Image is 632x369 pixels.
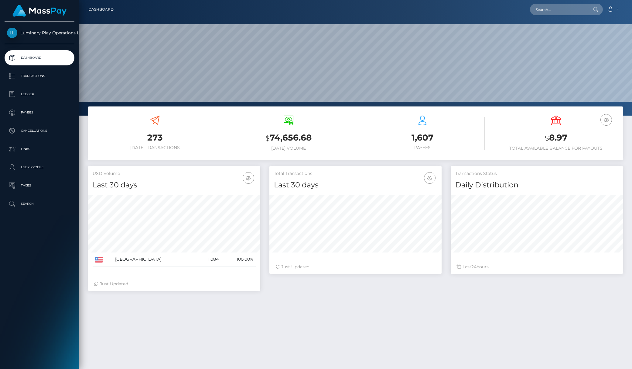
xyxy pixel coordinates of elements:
[360,132,485,144] h3: 1,607
[5,160,74,175] a: User Profile
[88,3,114,16] a: Dashboard
[226,132,351,144] h3: 74,656.68
[5,50,74,65] a: Dashboard
[5,123,74,138] a: Cancellations
[93,145,217,150] h6: [DATE] Transactions
[360,145,485,150] h6: Payees
[7,90,72,99] p: Ledger
[457,264,617,270] div: Last hours
[93,180,256,190] h4: Last 30 days
[95,257,103,263] img: US.png
[5,141,74,157] a: Links
[5,178,74,193] a: Taxes
[7,163,72,172] p: User Profile
[94,281,254,287] div: Just Updated
[7,181,72,190] p: Taxes
[196,252,221,266] td: 1,084
[7,199,72,208] p: Search
[93,132,217,144] h3: 273
[5,30,74,36] span: Luminary Play Operations Limited
[494,146,618,151] h6: Total Available Balance for Payouts
[455,180,618,190] h4: Daily Distribution
[7,126,72,135] p: Cancellations
[226,146,351,151] h6: [DATE] Volume
[5,196,74,211] a: Search
[5,105,74,120] a: Payees
[275,264,436,270] div: Just Updated
[7,71,72,81] p: Transactions
[494,132,618,144] h3: 8.97
[221,252,256,266] td: 100.00%
[274,180,437,190] h4: Last 30 days
[7,28,17,38] img: Luminary Play Operations Limited
[545,134,549,142] small: $
[113,252,196,266] td: [GEOGRAPHIC_DATA]
[12,5,67,17] img: MassPay Logo
[471,264,477,270] span: 24
[93,171,256,177] h5: USD Volume
[7,53,72,62] p: Dashboard
[5,68,74,84] a: Transactions
[5,87,74,102] a: Ledger
[530,4,587,15] input: Search...
[7,108,72,117] p: Payees
[265,134,270,142] small: $
[455,171,618,177] h5: Transactions Status
[7,144,72,154] p: Links
[274,171,437,177] h5: Total Transactions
